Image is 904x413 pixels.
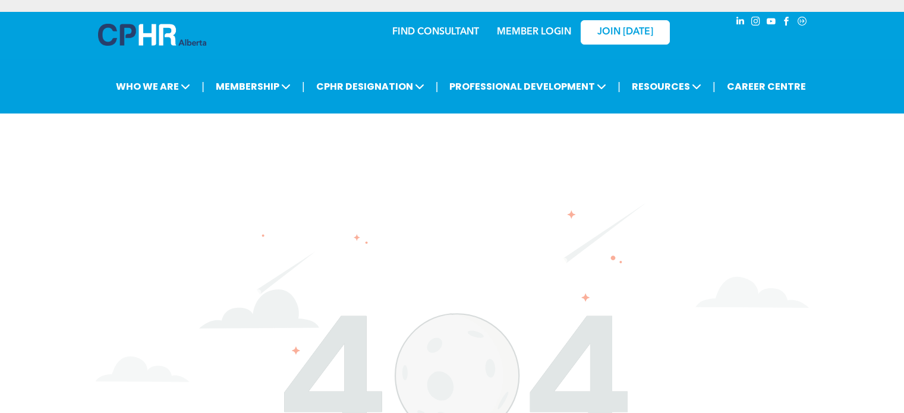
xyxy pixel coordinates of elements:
img: A blue and white logo for cp alberta [98,24,206,46]
li: | [201,74,204,99]
span: RESOURCES [628,75,705,97]
a: JOIN [DATE] [581,20,670,45]
a: linkedin [734,15,747,31]
a: Social network [796,15,809,31]
span: CPHR DESIGNATION [313,75,428,97]
span: PROFESSIONAL DEVELOPMENT [446,75,610,97]
a: MEMBER LOGIN [497,27,571,37]
a: instagram [749,15,763,31]
span: MEMBERSHIP [212,75,294,97]
a: youtube [765,15,778,31]
li: | [436,74,439,99]
li: | [713,74,716,99]
a: CAREER CENTRE [723,75,809,97]
a: FIND CONSULTANT [392,27,479,37]
span: JOIN [DATE] [597,27,653,38]
a: facebook [780,15,793,31]
li: | [302,74,305,99]
span: WHO WE ARE [112,75,194,97]
li: | [618,74,620,99]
